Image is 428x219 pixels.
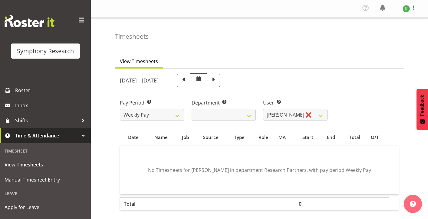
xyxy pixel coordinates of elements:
label: Pay Period [120,99,184,106]
span: View Timesheets [120,58,158,65]
div: Name [150,134,172,141]
a: Apply for Leave [2,200,89,215]
div: Leave [2,187,89,200]
div: Timesheet [2,145,89,157]
div: Start [299,134,317,141]
span: Shifts [15,116,79,125]
h5: [DATE] - [DATE] [120,77,159,84]
button: Feedback - Show survey [416,89,428,130]
div: O/T [371,134,385,141]
span: Roster [15,86,88,95]
a: Manual Timesheet Entry [2,172,89,187]
div: Source [199,134,223,141]
img: help-xxl-2.png [410,201,416,207]
div: Type [230,134,248,141]
div: End [324,134,338,141]
img: Rosterit website logo [5,15,54,27]
label: Department [192,99,256,106]
div: Job [179,134,192,141]
span: Inbox [15,101,88,110]
img: joshua-joel11891.jpg [403,5,410,12]
h4: Timesheets [115,33,149,40]
th: Total [120,197,147,210]
span: Time & Attendance [15,131,79,140]
div: Role [255,134,272,141]
span: Feedback [420,95,425,116]
div: Symphony Research [17,47,74,56]
span: Manual Timesheet Entry [5,175,86,184]
div: Total [345,134,364,141]
p: No Timesheets for [PERSON_NAME] in department Research Partners, with pay period Weekly Pay [140,166,379,174]
div: Date [123,134,143,141]
label: User [263,99,328,106]
span: View Timesheets [5,160,86,169]
span: Apply for Leave [5,203,86,212]
th: 0 [295,197,320,210]
a: View Timesheets [2,157,89,172]
div: MA [278,134,292,141]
